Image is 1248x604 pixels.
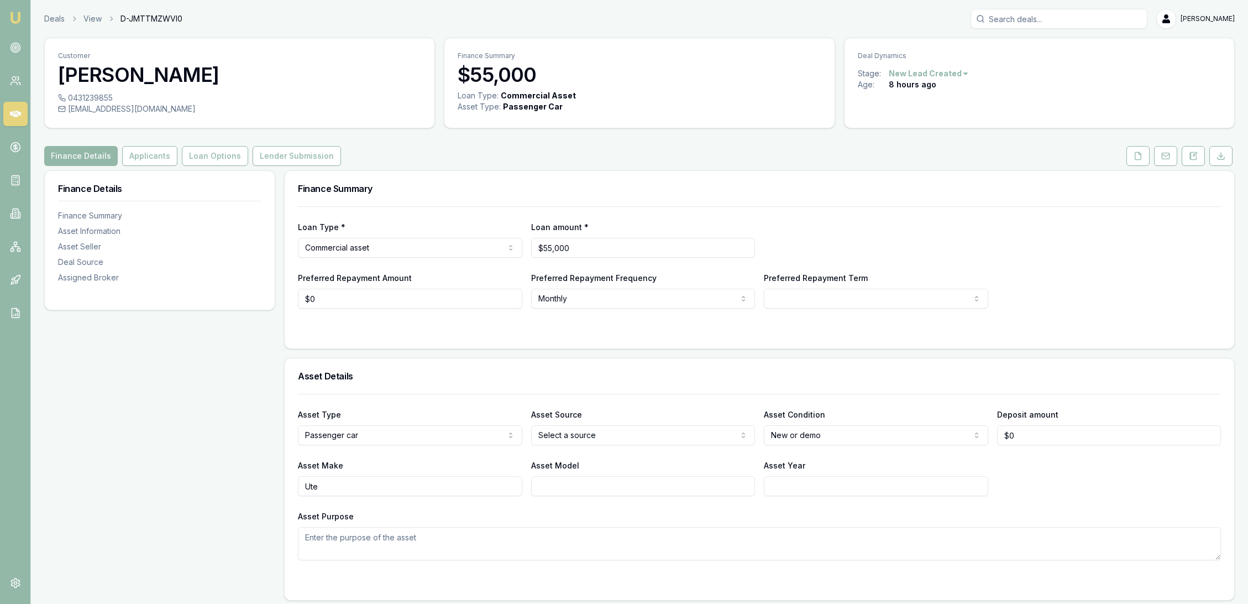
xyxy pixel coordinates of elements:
button: Applicants [122,146,177,166]
div: Asset Seller [58,241,261,252]
label: Preferred Repayment Amount [298,273,412,283]
button: Finance Details [44,146,118,166]
div: Assigned Broker [58,272,261,283]
label: Asset Source [531,410,582,419]
button: Lender Submission [253,146,341,166]
label: Loan amount * [531,222,589,232]
div: Deal Source [58,257,261,268]
label: Deposit amount [997,410,1058,419]
input: $ [298,289,522,309]
p: Deal Dynamics [858,51,1221,60]
div: Asset Type : [458,101,501,112]
h3: $55,000 [458,64,821,86]
div: 8 hours ago [889,79,936,90]
h3: Finance Summary [298,184,1221,193]
div: 0431239855 [58,92,421,103]
label: Asset Model [531,461,579,470]
div: Stage: [858,68,889,79]
h3: [PERSON_NAME] [58,64,421,86]
span: D-JMTTMZWVI0 [120,13,182,24]
label: Asset Make [298,461,343,470]
a: Lender Submission [250,146,343,166]
div: Passenger Car [503,101,563,112]
span: [PERSON_NAME] [1181,14,1235,23]
a: Deals [44,13,65,24]
div: Commercial Asset [501,90,576,101]
h3: Asset Details [298,372,1221,381]
div: Loan Type: [458,90,499,101]
a: Applicants [120,146,180,166]
input: Search deals [971,9,1147,29]
button: Loan Options [182,146,248,166]
label: Preferred Repayment Term [764,273,868,283]
a: View [83,13,102,24]
label: Loan Type * [298,222,345,232]
button: New Lead Created [889,68,969,79]
a: Finance Details [44,146,120,166]
div: [EMAIL_ADDRESS][DOMAIN_NAME] [58,103,421,114]
label: Asset Type [298,410,341,419]
p: Finance Summary [458,51,821,60]
div: Finance Summary [58,210,261,221]
label: Preferred Repayment Frequency [531,273,657,283]
label: Asset Year [764,461,805,470]
label: Asset Purpose [298,512,354,521]
img: emu-icon-u.png [9,11,22,24]
h3: Finance Details [58,184,261,193]
input: $ [997,425,1221,445]
div: Asset Information [58,226,261,237]
nav: breadcrumb [44,13,182,24]
div: Age: [858,79,889,90]
a: Loan Options [180,146,250,166]
input: $ [531,238,756,258]
label: Asset Condition [764,410,825,419]
p: Customer [58,51,421,60]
